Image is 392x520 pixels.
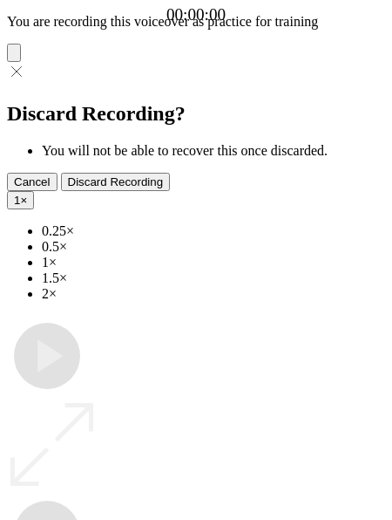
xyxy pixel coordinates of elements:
span: 1 [14,194,20,207]
li: 1× [42,255,385,270]
p: You are recording this voiceover as practice for training [7,14,385,30]
li: 0.25× [42,223,385,239]
li: 0.5× [42,239,385,255]
li: 1.5× [42,270,385,286]
h2: Discard Recording? [7,102,385,126]
button: Discard Recording [61,173,171,191]
li: You will not be able to recover this once discarded. [42,143,385,159]
button: 1× [7,191,34,209]
li: 2× [42,286,385,302]
button: Cancel [7,173,57,191]
a: 00:00:00 [166,5,226,24]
